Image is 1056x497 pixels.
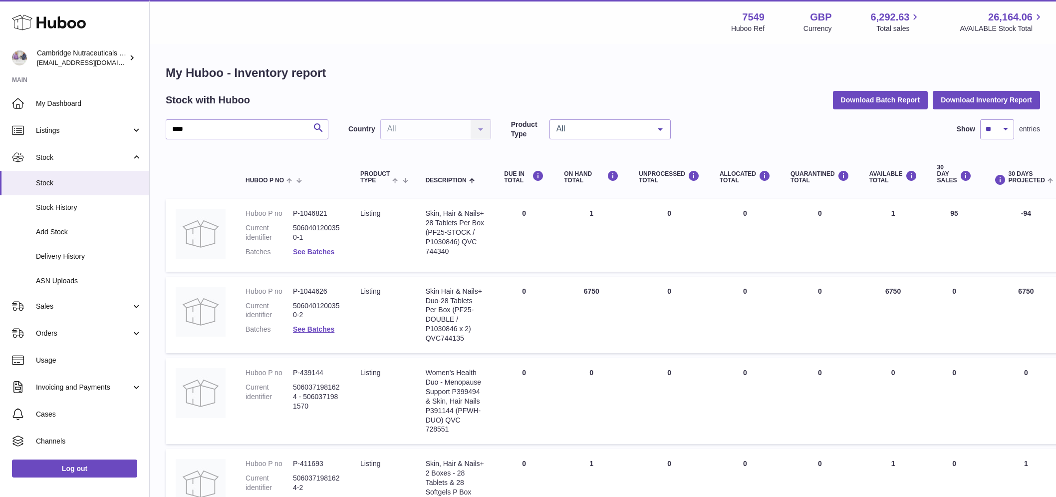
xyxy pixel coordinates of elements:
button: Download Batch Report [833,91,928,109]
td: 0 [710,358,781,444]
span: Stock History [36,203,142,212]
td: 0 [494,277,554,353]
span: Sales [36,302,131,311]
dd: P-1046821 [293,209,340,218]
td: 1 [554,199,629,272]
div: ON HAND Total [564,170,619,184]
span: Channels [36,437,142,446]
span: Invoicing and Payments [36,383,131,392]
span: Cases [36,410,142,419]
dt: Huboo P no [246,459,293,469]
td: 0 [554,358,629,444]
dd: P-1044626 [293,287,340,296]
div: 30 DAY SALES [937,164,972,184]
dt: Batches [246,247,293,257]
h1: My Huboo - Inventory report [166,65,1040,81]
span: entries [1019,124,1040,134]
span: Usage [36,356,142,365]
label: Show [957,124,975,134]
span: listing [360,369,380,377]
dd: P-439144 [293,368,340,378]
span: 30 DAYS PROJECTED [1009,171,1045,184]
img: product image [176,287,226,337]
div: Skin, Hair & Nails+ 28 Tablets Per Box (PF25-STOCK / P1030846) QVC 744340 [426,209,485,256]
dd: 5060401200350-1 [293,223,340,242]
dd: P-411693 [293,459,340,469]
td: 0 [494,199,554,272]
span: 6,292.63 [871,10,910,24]
dd: 5060371981624 - 5060371981570 [293,383,340,411]
dd: 5060401200350-2 [293,301,340,320]
dt: Current identifier [246,223,293,242]
span: AVAILABLE Stock Total [960,24,1044,33]
span: 26,164.06 [988,10,1033,24]
td: 0 [629,358,710,444]
span: 0 [818,460,822,468]
span: listing [360,460,380,468]
td: 0 [710,199,781,272]
span: 0 [818,209,822,217]
span: 0 [818,369,822,377]
a: 26,164.06 AVAILABLE Stock Total [960,10,1044,33]
dt: Batches [246,325,293,334]
img: product image [176,368,226,418]
span: Huboo P no [246,177,284,184]
span: listing [360,287,380,295]
h2: Stock with Huboo [166,93,250,107]
dt: Current identifier [246,383,293,411]
span: Delivery History [36,252,142,261]
div: AVAILABLE Total [869,170,917,184]
div: UNPROCESSED Total [639,170,700,184]
dt: Current identifier [246,474,293,493]
div: Women's Health Duo - Menopause Support P399494 & Skin, Hair Nails P391144 (PFWH-DUO) QVC 728551 [426,368,485,434]
span: Product Type [360,171,390,184]
span: Total sales [876,24,921,33]
td: 95 [927,199,982,272]
td: 0 [629,277,710,353]
td: 6750 [859,277,927,353]
dt: Huboo P no [246,209,293,218]
strong: GBP [810,10,831,24]
img: qvc@camnutra.com [12,50,27,65]
button: Download Inventory Report [933,91,1040,109]
dt: Current identifier [246,301,293,320]
span: Listings [36,126,131,135]
dd: 5060371981624-2 [293,474,340,493]
td: 6750 [554,277,629,353]
div: Cambridge Nutraceuticals Ltd [37,48,127,67]
div: ALLOCATED Total [720,170,771,184]
label: Country [348,124,375,134]
td: 1 [859,199,927,272]
span: All [554,124,650,134]
div: QUARANTINED Total [791,170,849,184]
td: 0 [927,277,982,353]
div: Skin Hair & Nails+ Duo-28 Tablets Per Box (PF25-DOUBLE / P1030846 x 2) QVC744135 [426,287,485,343]
dt: Huboo P no [246,368,293,378]
img: product image [176,209,226,259]
a: 6,292.63 Total sales [871,10,921,33]
span: 0 [818,287,822,295]
td: 0 [710,277,781,353]
span: Description [426,177,467,184]
label: Product Type [511,120,544,139]
span: listing [360,209,380,217]
dt: Huboo P no [246,287,293,296]
td: 0 [494,358,554,444]
span: ASN Uploads [36,276,142,286]
span: Add Stock [36,227,142,237]
span: [EMAIL_ADDRESS][DOMAIN_NAME] [37,58,147,66]
div: Currency [803,24,832,33]
div: DUE IN TOTAL [504,170,544,184]
td: 0 [859,358,927,444]
a: See Batches [293,325,334,333]
span: Orders [36,329,131,338]
a: Log out [12,460,137,478]
td: 0 [927,358,982,444]
a: See Batches [293,248,334,256]
span: My Dashboard [36,99,142,108]
strong: 7549 [742,10,765,24]
span: Stock [36,153,131,162]
div: Huboo Ref [731,24,765,33]
td: 0 [629,199,710,272]
span: Stock [36,178,142,188]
